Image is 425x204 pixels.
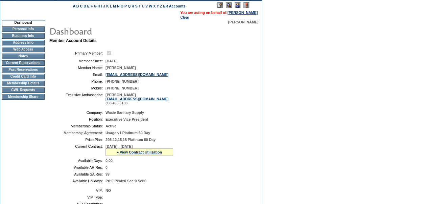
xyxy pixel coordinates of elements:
[2,20,45,25] td: Dashboard
[94,4,96,8] a: G
[132,4,134,8] a: R
[49,24,184,38] img: pgTtlDashboard.gif
[105,97,168,101] a: [EMAIL_ADDRESS][DOMAIN_NAME]
[105,172,110,176] span: 99
[105,188,111,192] span: NO
[124,4,127,8] a: P
[135,4,138,8] a: S
[52,59,103,63] td: Member Since:
[243,2,249,8] img: Log Concern/Member Elevation
[49,38,97,43] b: Member Account Details
[2,81,45,86] td: Membership Details
[228,11,258,15] a: [PERSON_NAME]
[105,131,150,135] span: Usage v1 Platinum 60 Day
[228,20,258,24] span: [PERSON_NAME]
[52,124,103,128] td: Membership Status:
[105,165,108,169] span: 0
[52,79,103,83] td: Phone:
[2,74,45,79] td: Credit Card Info
[149,4,152,8] a: W
[145,4,148,8] a: V
[52,144,103,156] td: Current Contract:
[52,165,103,169] td: Available AR Res:
[160,4,162,8] a: Z
[128,4,131,8] a: Q
[2,67,45,73] td: Past Reservations
[105,159,113,163] span: 0.00
[52,159,103,163] td: Available Days:
[139,4,141,8] a: T
[2,60,45,66] td: Current Reservations
[76,4,79,8] a: B
[106,4,109,8] a: K
[117,150,162,154] a: » View Contract Utilization
[52,66,103,70] td: Member Name:
[180,11,258,15] span: You are acting on behalf of:
[2,94,45,100] td: Membership Share
[105,73,168,77] a: [EMAIL_ADDRESS][DOMAIN_NAME]
[105,144,133,148] span: [DATE] - [DATE]
[2,87,45,93] td: CWL Requests
[2,33,45,39] td: Business Info
[105,86,139,90] span: [PHONE_NUMBER]
[2,26,45,32] td: Personal Info
[105,66,136,70] span: [PERSON_NAME]
[87,4,90,8] a: E
[52,138,103,142] td: Price Plan:
[101,4,102,8] a: I
[52,179,103,183] td: Available Holidays:
[157,4,159,8] a: Y
[84,4,86,8] a: D
[52,86,103,90] td: Mobile:
[52,195,103,199] td: VIP Type:
[52,50,103,56] td: Primary Member:
[52,93,103,105] td: Exclusive Ambassador:
[235,2,240,8] img: Impersonate
[217,2,223,8] img: Edit Mode
[52,110,103,115] td: Company:
[105,93,168,105] span: [PERSON_NAME] 303.493.6133
[105,59,117,63] span: [DATE]
[113,4,116,8] a: M
[153,4,156,8] a: X
[2,40,45,45] td: Address Info
[142,4,144,8] a: U
[163,4,185,8] a: ER Accounts
[103,4,105,8] a: J
[91,4,93,8] a: F
[121,4,123,8] a: O
[52,117,103,121] td: Position:
[52,172,103,176] td: Available SA Res:
[105,79,139,83] span: [PHONE_NUMBER]
[117,4,120,8] a: N
[52,131,103,135] td: Membership Agreement:
[105,179,146,183] span: Pri:0 Peak:0 Sec:0 Sel:0
[110,4,112,8] a: L
[80,4,82,8] a: C
[98,4,100,8] a: H
[105,117,148,121] span: Executive Vice President
[52,188,103,192] td: VIP:
[105,110,144,115] span: Waxie Sanitary Supply
[2,47,45,52] td: Web Access
[2,54,45,59] td: Notes
[73,4,75,8] a: A
[226,2,232,8] img: View Mode
[180,15,189,19] a: Clear
[105,138,156,142] span: 295-12,15,18 Platinum 60 Day
[52,73,103,77] td: Email:
[105,124,116,128] span: Active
